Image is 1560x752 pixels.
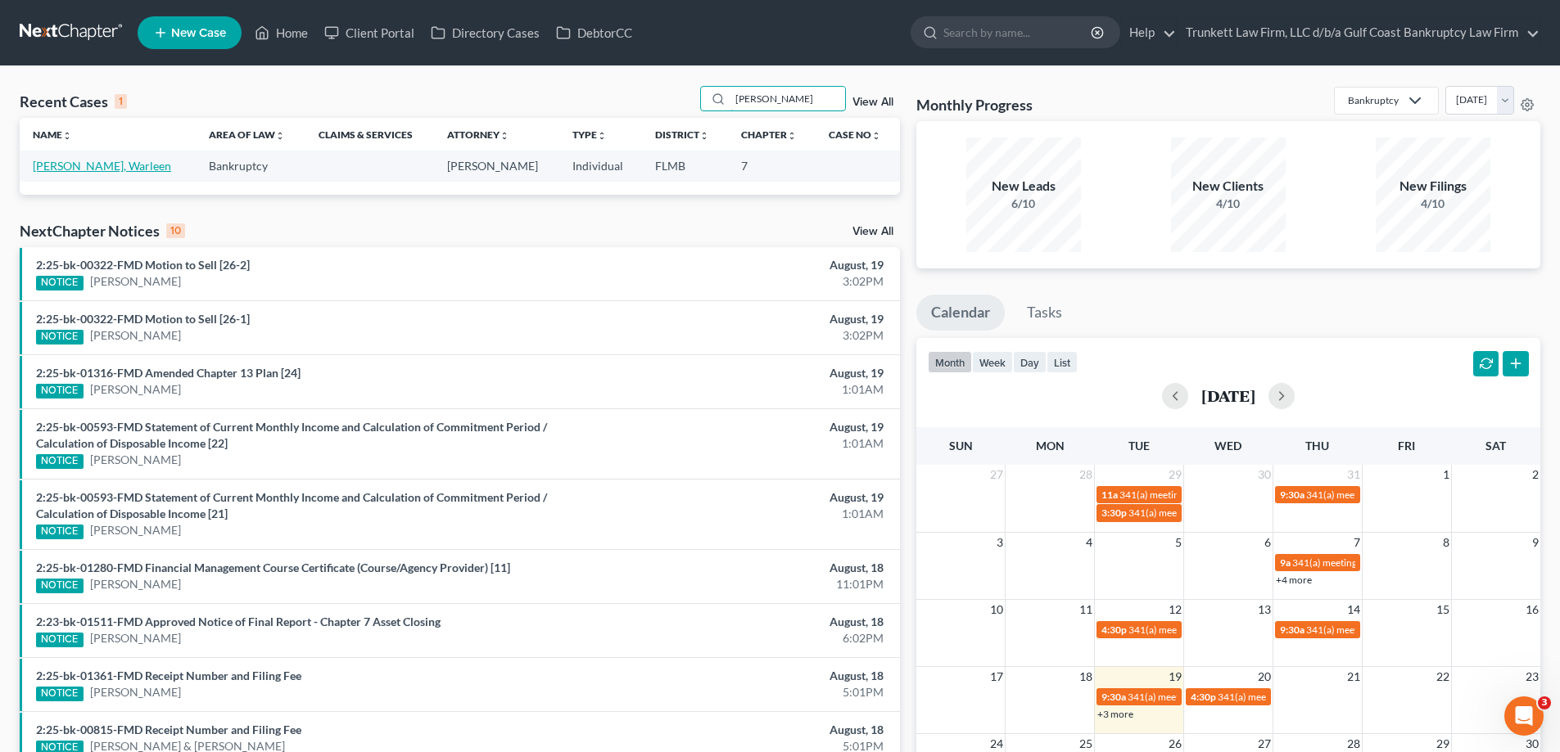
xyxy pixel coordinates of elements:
a: Districtunfold_more [655,128,709,141]
a: View All [852,226,893,237]
td: [PERSON_NAME] [434,151,559,181]
span: 6 [1263,533,1273,552]
h3: Monthly Progress [916,95,1033,115]
button: month [928,351,972,373]
td: Individual [559,151,642,181]
a: Help [1121,18,1176,47]
span: 29 [1167,465,1183,484]
span: 11a [1101,489,1118,501]
a: [PERSON_NAME] [90,522,181,538]
div: August, 19 [612,419,884,435]
a: +3 more [1097,708,1133,720]
span: Tue [1128,439,1150,453]
span: 14 [1345,600,1362,619]
span: 16 [1524,600,1540,619]
span: 9:30a [1101,691,1126,703]
button: week [972,351,1013,373]
div: August, 18 [612,722,884,738]
a: Home [246,18,316,47]
div: 5:01PM [612,684,884,700]
a: 2:23-bk-01511-FMD Approved Notice of Final Report - Chapter 7 Asset Closing [36,615,441,628]
div: NOTICE [36,525,84,539]
div: NOTICE [36,454,84,469]
a: 2:25-bk-00593-FMD Statement of Current Monthly Income and Calculation of Commitment Period / Calc... [36,420,547,450]
h2: [DATE] [1201,387,1255,404]
div: 1:01AM [612,381,884,398]
span: 22 [1435,667,1451,687]
span: 7 [1352,533,1362,552]
span: New Case [171,27,226,39]
a: Case Nounfold_more [829,128,881,141]
div: New Leads [966,177,1081,196]
i: unfold_more [597,131,607,141]
span: 1 [1441,465,1451,484]
a: Typeunfold_more [572,128,607,141]
span: 4:30p [1191,691,1216,703]
div: 11:01PM [612,576,884,592]
span: 11 [1078,600,1094,619]
td: 7 [728,151,816,181]
span: 3 [1538,696,1551,709]
span: Sun [949,439,973,453]
div: Bankruptcy [1348,93,1399,107]
a: Directory Cases [423,18,548,47]
div: NOTICE [36,276,84,290]
button: day [1013,351,1047,373]
div: 6:02PM [612,630,884,646]
span: 31 [1345,465,1362,484]
input: Search by name... [943,17,1093,47]
span: Wed [1214,439,1241,453]
a: Client Portal [316,18,423,47]
div: NextChapter Notices [20,221,185,241]
a: +4 more [1276,574,1312,586]
a: Nameunfold_more [33,128,72,141]
div: August, 19 [612,311,884,327]
span: 23 [1524,667,1540,687]
span: 4 [1084,533,1094,552]
span: 12 [1167,600,1183,619]
span: 15 [1435,600,1451,619]
span: 5 [1173,533,1183,552]
div: NOTICE [36,330,84,344]
input: Search by name... [730,87,845,110]
a: 2:25-bk-01361-FMD Receipt Number and Filing Fee [36,669,301,682]
span: 30 [1256,465,1273,484]
i: unfold_more [275,131,285,141]
span: 2 [1531,465,1540,484]
th: Claims & Services [305,118,434,151]
div: NOTICE [36,633,84,647]
iframe: Intercom live chat [1504,696,1544,736]
span: 18 [1078,667,1094,687]
a: [PERSON_NAME] [90,576,181,592]
a: Attorneyunfold_more [447,128,509,141]
span: 341(a) meeting for [PERSON_NAME] [1306,624,1464,636]
div: August, 18 [612,614,884,630]
span: 9:30a [1280,624,1305,636]
span: 3 [995,533,1005,552]
a: 2:25-bk-01316-FMD Amended Chapter 13 Plan [24] [36,366,301,380]
div: 1 [115,94,127,109]
div: 3:02PM [612,327,884,344]
span: 341(a) meeting for [PERSON_NAME] [1128,507,1286,519]
a: 2:25-bk-00322-FMD Motion to Sell [26-2] [36,258,250,272]
span: 13 [1256,600,1273,619]
span: 341(a) meeting for [PERSON_NAME] [1119,489,1277,501]
div: August, 19 [612,257,884,273]
a: Tasks [1012,295,1077,331]
span: 20 [1256,667,1273,687]
a: [PERSON_NAME], Warleen [33,159,171,173]
a: Calendar [916,295,1005,331]
td: Bankruptcy [196,151,305,181]
span: Thu [1305,439,1329,453]
a: 2:25-bk-00322-FMD Motion to Sell [26-1] [36,312,250,326]
i: unfold_more [699,131,709,141]
a: 2:25-bk-00815-FMD Receipt Number and Filing Fee [36,723,301,736]
div: 1:01AM [612,506,884,522]
button: list [1047,351,1078,373]
a: 2:25-bk-00593-FMD Statement of Current Monthly Income and Calculation of Commitment Period / Calc... [36,490,547,520]
a: [PERSON_NAME] [90,273,181,290]
span: 8 [1441,533,1451,552]
div: 10 [166,223,185,238]
div: 4/10 [1171,196,1286,212]
a: DebtorCC [548,18,640,47]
